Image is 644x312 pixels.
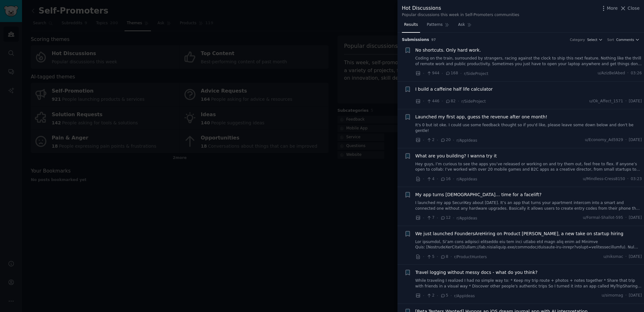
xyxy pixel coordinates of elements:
span: [DATE] [629,293,642,298]
span: · [625,215,627,221]
a: Patterns [425,20,451,33]
a: What are you building? I wanna try it [415,153,497,159]
span: 5 [440,293,448,298]
span: 2 [426,293,434,298]
span: · [437,176,438,182]
span: u/niksmac [603,254,623,260]
span: 97 [431,38,436,42]
span: · [625,254,627,260]
span: · [458,98,459,105]
span: · [423,176,424,182]
span: · [453,215,454,221]
span: r/AppIdeas [457,177,477,181]
span: u/Economy_Ad5929 [585,137,623,143]
span: 7 [426,215,434,221]
span: Ask [458,22,465,28]
span: · [437,137,438,144]
span: r/SideProject [464,71,488,76]
span: 8 [440,254,448,260]
span: u/Mindless-Cress8150 [583,176,625,182]
a: Lor ipsumdol, Si’am cons adipisci elitseddo eiu tem inci utlabo etd magn aliq enim ad Minimve Qui... [415,239,642,250]
span: r/AppIdeas [457,138,477,143]
div: Hot Discussions [402,4,519,12]
span: · [451,253,452,260]
a: While traveling I realized I had no simple way to: * Keep my trip route + photos + notes together... [415,278,642,289]
a: I build a caffeine half life calculator [415,86,493,93]
a: We just launched FoundersAreHiring on Product [PERSON_NAME], a new take on startup hiring [415,230,624,237]
a: Travel logging without messy docs - what do you think? [415,269,538,276]
span: · [460,70,462,77]
span: 12 [440,215,451,221]
span: 168 [445,71,458,76]
span: r/ProductHunters [454,255,487,259]
span: 944 [426,71,439,76]
span: · [437,253,438,260]
a: No shortcuts. Only hard work. [415,47,481,54]
span: · [423,292,424,299]
span: More [607,5,618,12]
span: 20 [440,137,451,143]
a: Coding on the train, surrounded by strangers, racing against the clock to ship this next feature.... [415,56,642,67]
span: · [451,292,452,299]
button: Comments [616,37,640,42]
span: · [437,292,438,299]
span: Close [628,5,640,12]
span: 5 [426,254,434,260]
span: · [423,98,424,105]
span: u/Formal-Shallot-595 [583,215,623,221]
span: 4 [426,176,434,182]
span: 03:26 [631,71,642,76]
span: · [423,70,424,77]
span: Results [404,22,418,28]
span: [DATE] [629,99,642,104]
a: I launched my app SecuriKey about [DATE]. It’s an app that turns your apartment intercom into a s... [415,200,642,211]
span: u/Ok_Affect_1571 [589,99,623,104]
a: Results [402,20,420,33]
span: · [423,253,424,260]
span: 82 [445,99,456,104]
button: More [600,5,618,12]
span: · [423,137,424,144]
span: 2 [426,137,434,143]
span: · [627,71,629,76]
span: · [627,176,629,182]
span: · [437,215,438,221]
span: Select [587,37,597,42]
span: · [453,176,454,182]
span: [DATE] [629,215,642,221]
span: Submission s [402,37,429,43]
span: r/AppIdeas [457,216,477,220]
div: Category [570,37,585,42]
span: · [453,137,454,144]
a: Hey guys, I’m curious to see the apps you’ve released or working on and try them out, feel free t... [415,162,642,173]
a: My app turns [DEMOGRAPHIC_DATA]… time for a facelift? [415,191,542,198]
span: Comments [616,37,634,42]
span: · [625,293,627,298]
span: · [441,98,443,105]
a: Launched my first app, guess the revenue after one month! [415,114,547,120]
span: · [625,137,627,143]
button: Close [620,5,640,12]
span: [DATE] [629,137,642,143]
a: It's 0 but ist oke. I could use some feedback thought so if you'd like, please leave some down be... [415,122,642,133]
button: Select [587,37,603,42]
span: r/SideProject [461,99,486,104]
span: u/simomag [602,293,623,298]
span: · [441,70,443,77]
a: Ask [456,20,474,33]
span: Patterns [427,22,442,28]
span: 16 [440,176,451,182]
span: · [625,99,627,104]
span: u/AzizBelAbed [597,71,625,76]
span: r/AppIdeas [454,294,475,298]
span: [DATE] [629,254,642,260]
span: 446 [426,99,439,104]
div: Popular discussions this week in Self-Promoters communities [402,12,519,18]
